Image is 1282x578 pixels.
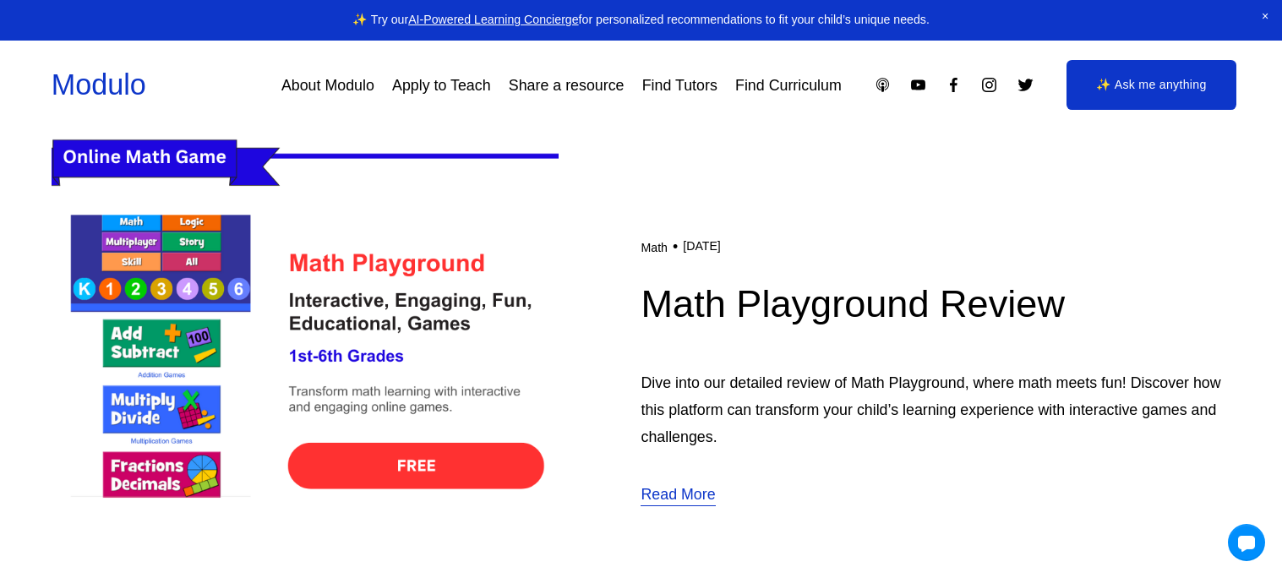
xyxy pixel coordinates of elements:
[408,13,578,26] a: AI-Powered Learning Concierge
[509,70,625,101] a: Share a resource
[909,76,927,94] a: YouTube
[392,70,491,101] a: Apply to Teach
[641,241,667,254] a: Math
[52,68,146,101] a: Modulo
[874,76,892,94] a: Apple Podcasts
[683,239,721,254] time: [DATE]
[641,369,1230,450] p: Dive into our detailed review of Math Playground, where math meets fun! Discover how this platfor...
[1067,60,1237,111] a: ✨ Ask me anything
[641,481,715,509] a: Read More
[281,70,374,101] a: About Modulo
[735,70,842,101] a: Find Curriculum
[980,76,998,94] a: Instagram
[1017,76,1034,94] a: Twitter
[945,76,963,94] a: Facebook
[641,282,1064,325] a: Math Playground Review
[642,70,717,101] a: Find Tutors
